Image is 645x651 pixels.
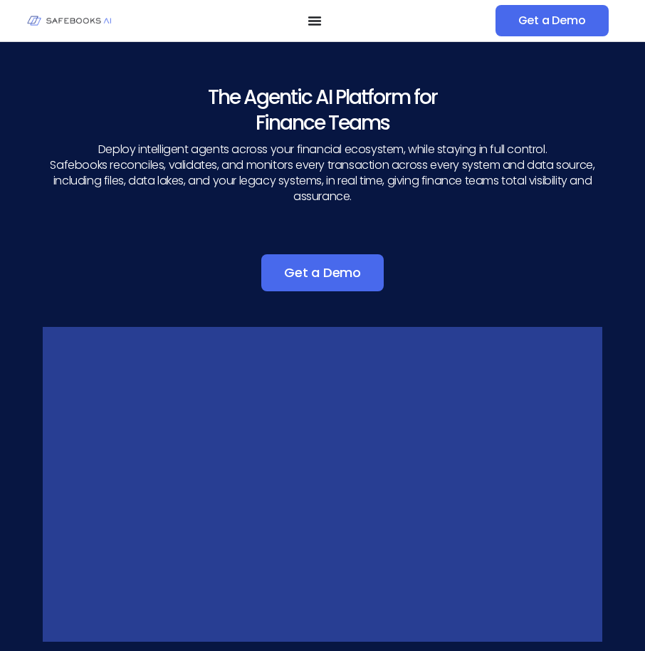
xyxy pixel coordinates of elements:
[261,254,384,291] a: Get a Demo
[518,14,586,28] span: Get a Demo
[46,85,599,136] h3: The Agentic AI Platform for Finance Teams
[134,14,495,28] nav: Menu
[308,14,322,28] button: Menu Toggle
[495,5,609,36] a: Get a Demo
[284,266,361,280] span: Get a Demo
[46,142,599,204] p: Deploy intelligent agents across your financial ecosystem, while staying in full control. Safeboo...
